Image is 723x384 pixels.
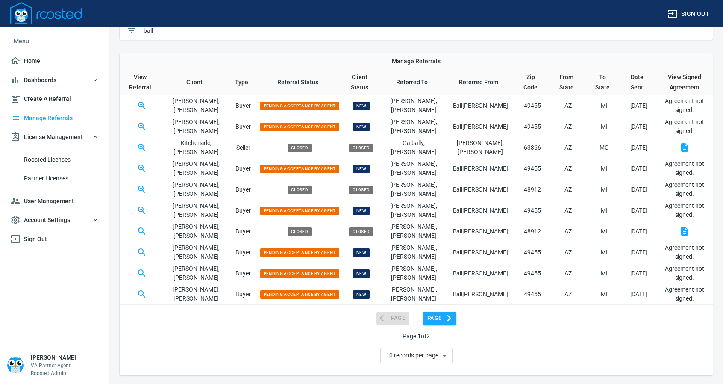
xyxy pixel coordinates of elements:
[587,158,621,179] td: MI
[228,206,259,215] p: Buyer
[660,285,709,303] p: Agreement not signed.
[423,312,456,325] button: Page
[288,186,312,194] span: Closed
[164,243,228,261] p: [PERSON_NAME] , [PERSON_NAME]
[446,269,515,278] p: Ball [PERSON_NAME]
[515,200,550,221] td: 49455
[7,192,102,211] a: User Management
[446,227,515,236] p: Ball [PERSON_NAME]
[31,369,76,377] p: Roosted Admin
[587,137,621,158] td: MO
[550,69,587,95] th: Toggle SortBy
[515,137,550,158] td: 63366
[656,69,713,95] th: View Signed Agreement
[164,201,228,219] p: [PERSON_NAME] , [PERSON_NAME]
[587,179,621,200] td: MI
[164,285,228,303] p: [PERSON_NAME] , [PERSON_NAME]
[660,201,709,219] p: Agreement not signed.
[587,200,621,221] td: MI
[164,264,228,282] p: [PERSON_NAME] , [PERSON_NAME]
[120,332,713,341] p: Page: 1 of 2
[550,284,587,305] td: AZ
[446,122,515,131] p: Ball [PERSON_NAME]
[621,185,656,194] p: [DATE]
[621,69,656,95] th: Toggle SortBy
[515,116,550,137] td: 49455
[446,139,515,157] p: [PERSON_NAME] , [PERSON_NAME]
[382,222,446,240] p: [PERSON_NAME] , [PERSON_NAME]
[550,200,587,221] td: AZ
[260,269,339,278] span: Pending Acceptance by Agent
[621,290,656,299] p: [DATE]
[446,164,515,173] p: Ball [PERSON_NAME]
[515,284,550,305] td: 49455
[288,144,312,152] span: Closed
[7,230,102,249] a: Sign Out
[260,165,339,173] span: Pending Acceptance by Agent
[353,269,370,278] span: New
[621,227,656,236] p: [DATE]
[349,186,373,194] span: Closed
[7,109,102,128] a: Manage Referrals
[515,242,550,263] td: 49455
[260,248,339,257] span: Pending Acceptance by Agent
[260,102,339,110] span: Pending Acceptance by Agent
[382,264,446,282] p: [PERSON_NAME] , [PERSON_NAME]
[587,284,621,305] td: MI
[228,269,259,278] p: Buyer
[164,118,228,136] p: [PERSON_NAME] , [PERSON_NAME]
[660,160,709,177] p: Agreement not signed.
[10,56,99,66] span: Home
[446,248,515,257] p: Ball [PERSON_NAME]
[24,173,99,184] span: Partner Licenses
[446,290,515,299] p: Ball [PERSON_NAME]
[144,24,706,37] input: Type to Filter
[228,248,259,257] p: Buyer
[382,160,446,177] p: [PERSON_NAME] , [PERSON_NAME]
[660,180,709,198] p: Agreement not signed.
[446,206,515,215] p: Ball [PERSON_NAME]
[382,69,446,95] th: Toggle SortBy
[31,353,76,362] h6: [PERSON_NAME]
[382,201,446,219] p: [PERSON_NAME] , [PERSON_NAME]
[621,164,656,173] p: [DATE]
[10,75,99,86] span: Dashboards
[228,101,259,110] p: Buyer
[515,158,550,179] td: 49455
[228,122,259,131] p: Buyer
[621,269,656,278] p: [DATE]
[446,185,515,194] p: Ball [PERSON_NAME]
[24,154,99,165] span: Roosted Licenses
[228,69,259,95] th: Toggle SortBy
[7,89,102,109] a: Create A Referral
[621,206,656,215] p: [DATE]
[341,69,382,95] th: Toggle SortBy
[7,357,24,374] img: Person
[621,101,656,110] p: [DATE]
[10,113,99,124] span: Manage Referrals
[621,143,656,152] p: [DATE]
[349,144,373,152] span: Closed
[164,180,228,198] p: [PERSON_NAME] , [PERSON_NAME]
[10,234,99,245] span: Sign Out
[550,137,587,158] td: AZ
[515,263,550,284] td: 49455
[660,97,709,115] p: Agreement not signed.
[664,6,713,22] button: Sign out
[446,101,515,110] p: Ball [PERSON_NAME]
[353,165,370,173] span: New
[515,179,550,200] td: 48912
[260,123,339,131] span: Pending Acceptance by Agent
[660,243,709,261] p: Agreement not signed.
[550,158,587,179] td: AZ
[288,227,312,236] span: Closed
[353,123,370,131] span: New
[587,263,621,284] td: MI
[10,132,99,142] span: License Management
[7,71,102,90] button: Dashboards
[7,169,102,188] a: Partner Licenses
[164,160,228,177] p: [PERSON_NAME] , [PERSON_NAME]
[587,242,621,263] td: MI
[427,313,452,323] span: Page
[259,69,341,95] th: Toggle SortBy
